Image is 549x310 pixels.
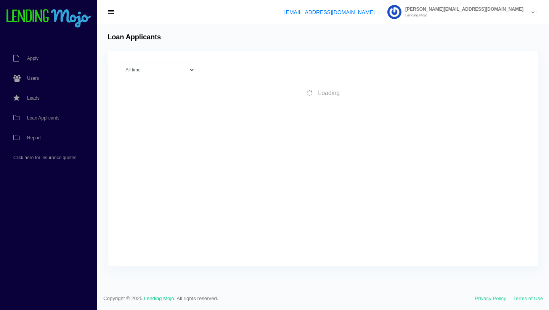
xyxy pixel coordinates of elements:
span: Click here for insurance quotes [13,155,76,160]
img: Profile image [387,5,401,19]
span: Loan Applicants [27,116,59,120]
h4: Loan Applicants [108,33,161,42]
a: Terms of Use [513,295,543,301]
span: Loading [318,90,340,96]
img: logo-small.png [6,9,91,28]
span: Users [27,76,39,81]
span: Copyright © 2025. . All rights reserved. [103,295,475,302]
a: Privacy Policy [475,295,506,301]
span: Apply [27,56,39,61]
span: [PERSON_NAME][EMAIL_ADDRESS][DOMAIN_NAME] [401,7,523,11]
span: Report [27,136,41,140]
a: [EMAIL_ADDRESS][DOMAIN_NAME] [284,9,375,15]
a: Lending Mojo [144,295,174,301]
span: Leads [27,96,40,100]
small: Lending Mojo [401,13,523,17]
